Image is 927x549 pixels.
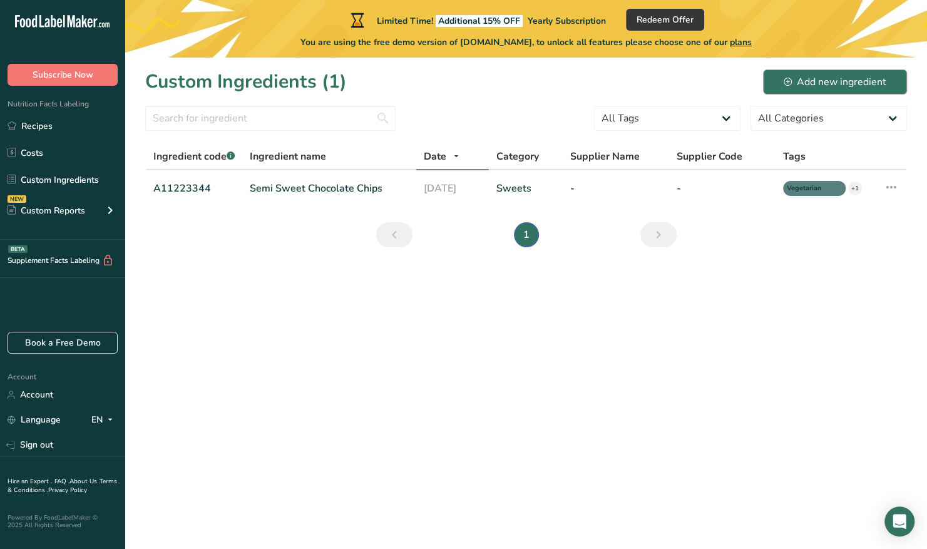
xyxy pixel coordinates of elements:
[784,74,886,90] div: Add new ingredient
[54,477,69,486] a: FAQ .
[884,506,914,536] div: Open Intercom Messenger
[91,413,118,428] div: EN
[153,181,235,196] a: A11223344
[626,9,704,31] button: Redeem Offer
[145,68,347,96] h1: Custom Ingredients (1)
[677,149,742,164] span: Supplier Code
[8,204,85,217] div: Custom Reports
[570,149,640,164] span: Supplier Name
[153,150,235,163] span: Ingredient code
[145,106,396,131] input: Search for ingredient
[250,181,409,196] a: Semi Sweet Chocolate Chips
[8,195,26,203] div: NEW
[496,149,539,164] span: Category
[69,477,100,486] a: About Us .
[570,181,662,196] a: -
[250,149,326,164] span: Ingredient name
[640,222,677,247] a: Next
[787,183,831,194] span: Vegetarian
[848,182,862,195] div: +1
[48,486,87,495] a: Privacy Policy
[300,36,752,49] span: You are using the free demo version of [DOMAIN_NAME], to unlock all features please choose one of...
[8,514,118,529] div: Powered By FoodLabelMaker © 2025 All Rights Reserved
[348,13,606,28] div: Limited Time!
[33,68,93,81] span: Subscribe Now
[8,245,28,253] div: BETA
[424,181,481,196] a: [DATE]
[783,149,806,164] span: Tags
[8,477,117,495] a: Terms & Conditions .
[528,15,606,27] span: Yearly Subscription
[436,15,523,27] span: Additional 15% OFF
[677,181,768,196] a: -
[763,69,907,95] button: Add new ingredient
[8,64,118,86] button: Subscribe Now
[730,36,752,48] span: plans
[8,332,118,354] a: Book a Free Demo
[8,477,52,486] a: Hire an Expert .
[496,181,555,196] a: Sweets
[424,149,446,164] span: Date
[8,409,61,431] a: Language
[637,13,694,26] span: Redeem Offer
[376,222,412,247] a: Previous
